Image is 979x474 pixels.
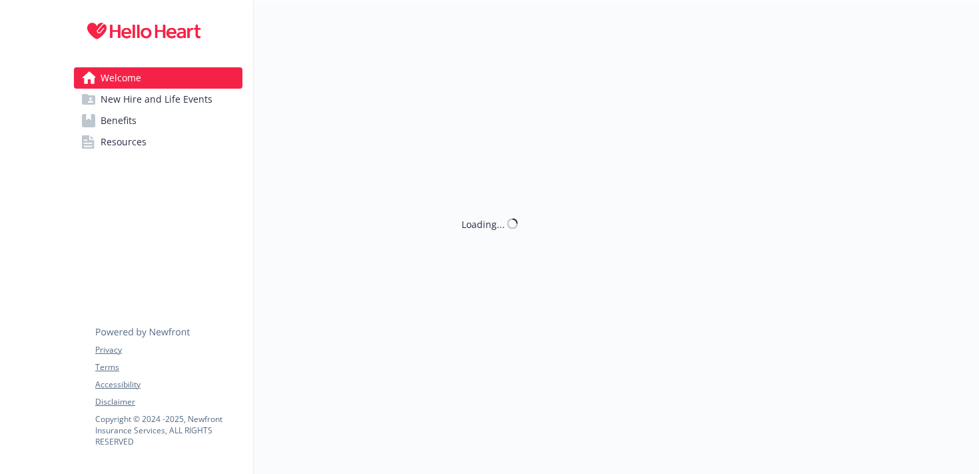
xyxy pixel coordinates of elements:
[95,361,242,373] a: Terms
[95,344,242,356] a: Privacy
[74,131,242,153] a: Resources
[74,67,242,89] a: Welcome
[95,396,242,408] a: Disclaimer
[462,217,505,231] div: Loading...
[74,110,242,131] a: Benefits
[101,131,147,153] span: Resources
[95,379,242,391] a: Accessibility
[101,110,137,131] span: Benefits
[101,89,212,110] span: New Hire and Life Events
[74,89,242,110] a: New Hire and Life Events
[101,67,141,89] span: Welcome
[95,413,242,447] p: Copyright © 2024 - 2025 , Newfront Insurance Services, ALL RIGHTS RESERVED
